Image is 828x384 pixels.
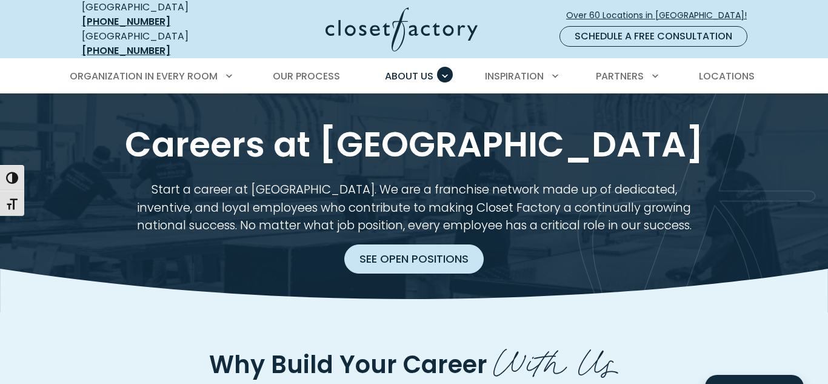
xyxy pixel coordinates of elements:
img: Closet Factory Logo [326,7,478,52]
a: See Open Positions [344,244,484,274]
span: Why Build Your Career [209,347,487,381]
nav: Primary Menu [61,59,767,93]
a: [PHONE_NUMBER] [82,15,170,29]
a: Schedule a Free Consultation [559,26,747,47]
span: Over 60 Locations in [GEOGRAPHIC_DATA]! [566,9,756,22]
span: About Us [385,69,433,83]
span: Organization in Every Room [70,69,218,83]
span: Our Process [273,69,340,83]
h1: Careers at [GEOGRAPHIC_DATA] [79,123,749,166]
p: Start a career at [GEOGRAPHIC_DATA]. We are a franchise network made up of dedicated, inventive, ... [136,181,692,235]
div: [GEOGRAPHIC_DATA] [82,29,230,58]
span: Locations [699,69,755,83]
a: [PHONE_NUMBER] [82,44,170,58]
span: Inspiration [485,69,544,83]
span: Partners [596,69,644,83]
a: Over 60 Locations in [GEOGRAPHIC_DATA]! [566,5,757,26]
span: With Us [493,333,619,384]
